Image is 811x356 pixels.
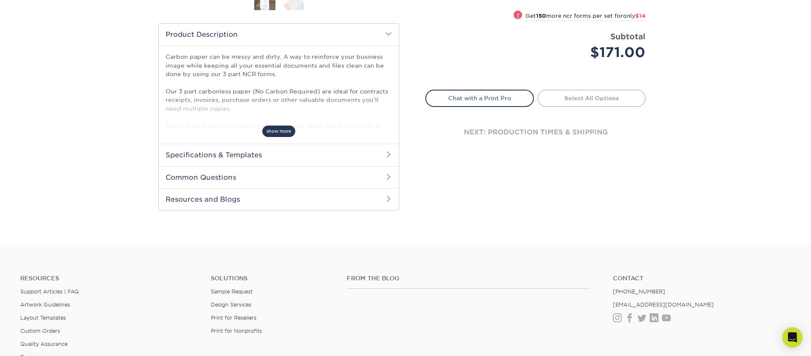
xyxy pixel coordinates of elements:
[211,301,251,308] a: Design Services
[613,275,791,282] a: Contact
[542,42,645,63] div: $171.00
[166,52,392,156] p: Carbon paper can be messy and dirty. A way to reinforce your business image while keeping all you...
[159,188,399,210] h2: Resources and Blogs
[613,288,665,295] a: [PHONE_NUMBER]
[536,13,546,19] strong: 150
[525,13,645,21] small: Get more ncr forms per set for
[20,301,70,308] a: Artwork Guidelines
[211,328,262,334] a: Print for Nonprofits
[425,107,646,158] div: next: production times & shipping
[20,288,79,295] a: Support Articles | FAQ
[211,288,253,295] a: Sample Request
[517,11,519,20] span: !
[613,301,714,308] a: [EMAIL_ADDRESS][DOMAIN_NAME]
[159,166,399,188] h2: Common Questions
[262,126,295,137] span: show more
[159,24,399,45] h2: Product Description
[211,315,256,321] a: Print for Resellers
[782,327,803,348] div: Open Intercom Messenger
[425,90,534,107] a: Chat with a Print Pro
[159,144,399,166] h2: Specifications & Templates
[211,275,334,282] h4: Solutions
[347,275,591,282] h4: From the Blog
[623,13,645,19] span: only
[20,315,66,321] a: Layout Templates
[635,13,645,19] span: $14
[610,32,645,41] strong: Subtotal
[20,275,198,282] h4: Resources
[537,90,646,107] a: Select All Options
